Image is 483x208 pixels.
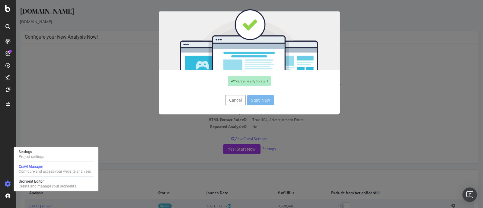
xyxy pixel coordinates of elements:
[19,179,76,184] div: Segment Editor
[19,149,44,154] div: Settings
[462,187,477,202] div: Open Intercom Messenger
[19,164,91,169] div: Crawl Manager
[19,169,91,174] div: Configure and access your website analyses
[16,178,96,189] a: Segment EditorCreate and manage your segments
[143,9,324,70] img: You're all set!
[212,76,255,86] div: You're ready to start
[210,95,230,105] button: Cancel
[16,149,96,160] a: SettingsProject settings
[19,154,44,159] div: Project settings
[16,164,96,174] a: Crawl ManagerConfigure and access your website analyses
[19,184,76,189] div: Create and manage your segments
